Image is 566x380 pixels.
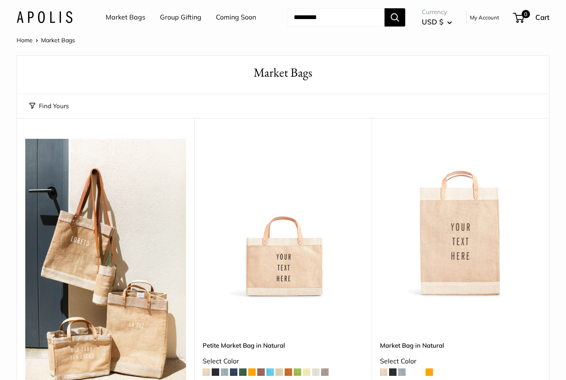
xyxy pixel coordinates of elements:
[216,11,256,24] a: Coming Soon
[422,17,443,26] span: USD $
[17,11,73,23] img: Apolis
[380,139,541,300] a: Market Bag in NaturalMarket Bag in Natural
[17,35,75,46] nav: Breadcrumb
[380,341,541,350] a: Market Bag in Natural
[160,11,201,24] a: Group Gifting
[380,139,541,300] img: Market Bag in Natural
[422,15,452,29] button: USD $
[422,6,452,18] span: Currency
[203,341,363,350] a: Petite Market Bag in Natural
[29,64,537,82] h1: Market Bags
[385,8,405,27] button: Search
[522,10,530,18] span: 0
[106,11,145,24] a: Market Bags
[514,11,549,24] a: 0 Cart
[380,355,541,368] div: Select Color
[29,100,69,112] button: Find Yours
[203,355,363,368] div: Select Color
[470,12,499,22] a: My Account
[287,8,385,27] input: Search...
[535,13,549,22] span: Cart
[17,36,33,44] a: Home
[41,36,75,44] span: Market Bags
[203,139,363,300] img: Petite Market Bag in Natural
[203,139,363,300] a: Petite Market Bag in Naturaldescription_Effortless style that elevates every moment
